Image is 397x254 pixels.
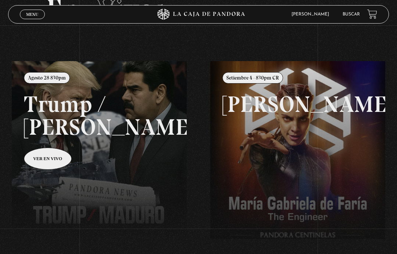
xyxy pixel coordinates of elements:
[343,12,360,17] a: Buscar
[26,12,38,17] span: Menu
[288,12,336,17] span: [PERSON_NAME]
[367,9,377,19] a: View your shopping cart
[24,18,41,24] span: Cerrar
